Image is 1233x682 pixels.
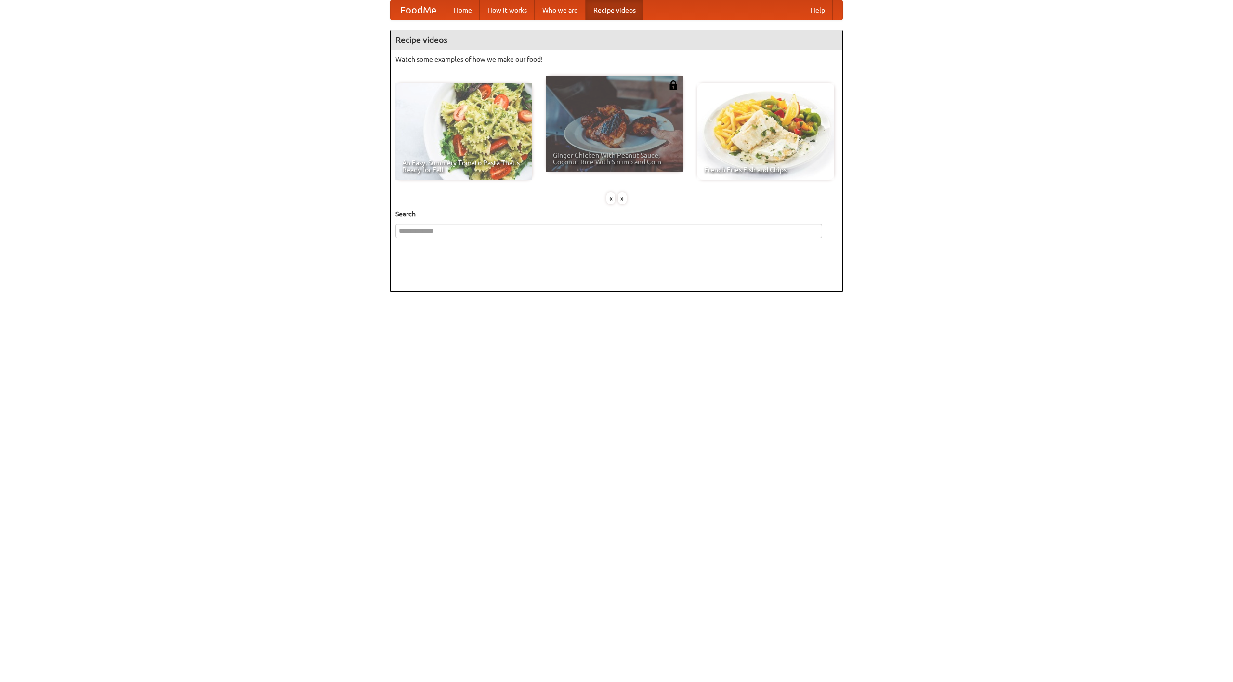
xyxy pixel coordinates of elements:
[704,166,827,173] span: French Fries Fish and Chips
[618,192,627,204] div: »
[535,0,586,20] a: Who we are
[606,192,615,204] div: «
[391,30,842,50] h4: Recipe videos
[697,83,834,180] a: French Fries Fish and Chips
[586,0,643,20] a: Recipe videos
[480,0,535,20] a: How it works
[446,0,480,20] a: Home
[803,0,833,20] a: Help
[391,0,446,20] a: FoodMe
[395,209,838,219] h5: Search
[669,80,678,90] img: 483408.png
[395,54,838,64] p: Watch some examples of how we make our food!
[402,160,525,173] span: An Easy, Summery Tomato Pasta That's Ready for Fall
[395,83,532,180] a: An Easy, Summery Tomato Pasta That's Ready for Fall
